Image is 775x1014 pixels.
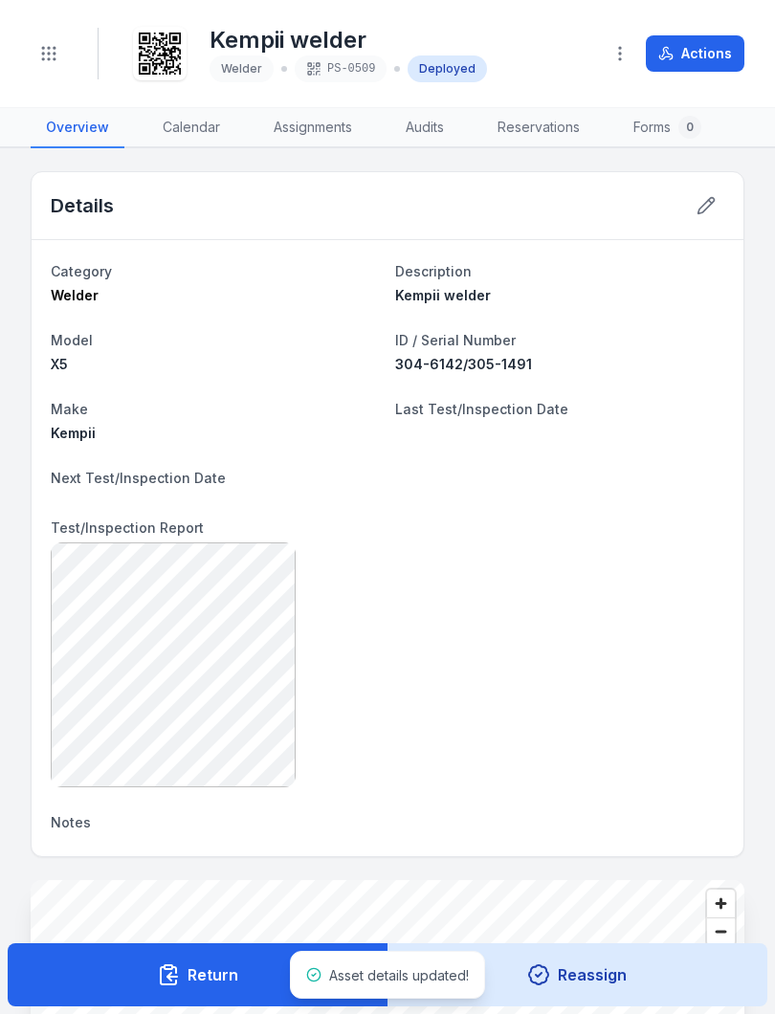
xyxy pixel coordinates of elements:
[221,61,262,76] span: Welder
[646,35,744,72] button: Actions
[51,814,91,830] span: Notes
[258,108,367,148] a: Assignments
[387,943,768,1006] button: Reassign
[329,967,469,983] span: Asset details updated!
[31,35,67,72] button: Toggle navigation
[51,425,96,441] span: Kempii
[482,108,595,148] a: Reservations
[51,332,93,348] span: Model
[51,401,88,417] span: Make
[51,356,68,372] span: X5
[51,263,112,279] span: Category
[51,470,226,486] span: Next Test/Inspection Date
[678,116,701,139] div: 0
[51,519,204,536] span: Test/Inspection Report
[31,108,124,148] a: Overview
[8,943,388,1006] button: Return
[618,108,717,148] a: Forms0
[395,263,472,279] span: Description
[147,108,235,148] a: Calendar
[395,287,491,303] span: Kempii welder
[395,332,516,348] span: ID / Serial Number
[390,108,459,148] a: Audits
[707,890,735,917] button: Zoom in
[51,287,99,303] span: Welder
[295,55,387,82] div: PS-0509
[51,192,114,219] h2: Details
[408,55,487,82] div: Deployed
[707,917,735,945] button: Zoom out
[395,401,568,417] span: Last Test/Inspection Date
[395,356,532,372] span: 304-6142/305-1491
[210,25,487,55] h1: Kempii welder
